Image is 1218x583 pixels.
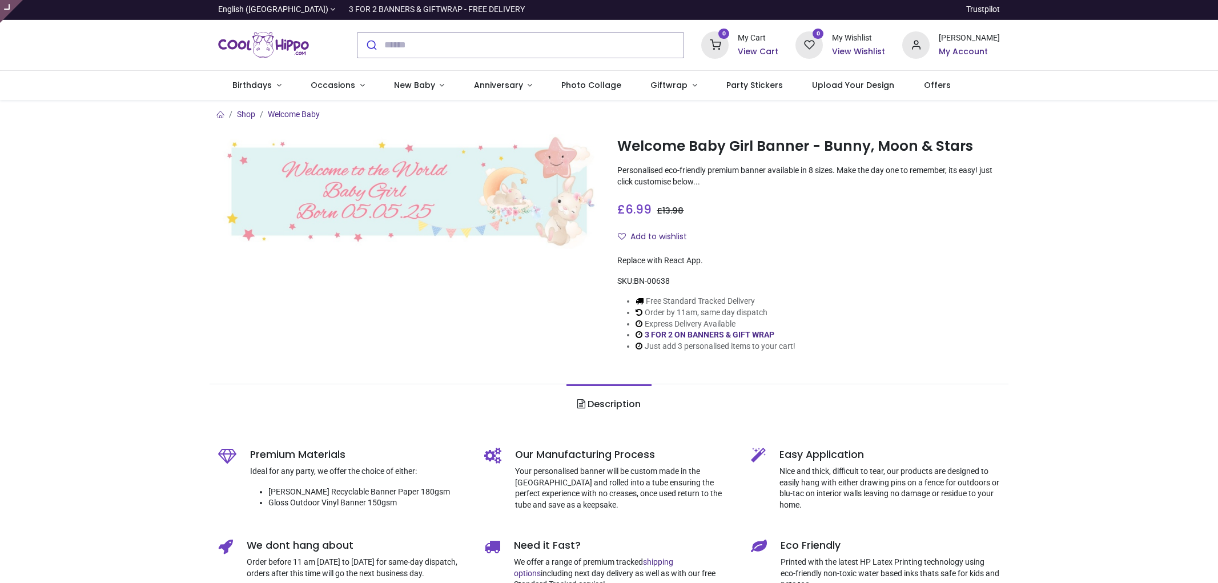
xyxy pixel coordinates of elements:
a: shipping options [514,557,673,578]
span: BN-00638 [634,276,670,286]
div: 3 FOR 2 BANNERS & GIFTWRAP - FREE DELIVERY [349,4,525,15]
li: Free Standard Tracked Delivery [636,296,795,307]
div: SKU: [617,276,1000,287]
a: My Account [939,46,1000,58]
h5: Easy Application [779,448,1000,462]
span: Occasions [311,79,355,91]
sup: 0 [813,29,823,39]
div: Replace with React App. [617,255,1000,267]
h5: Premium Materials [250,448,468,462]
a: View Cart [738,46,778,58]
p: Nice and thick, difficult to tear, our products are designed to easily hang with either drawing p... [779,466,1000,510]
h1: Welcome Baby Girl Banner - Bunny, Moon & Stars [617,136,1000,156]
img: Cool Hippo [218,29,309,61]
li: [PERSON_NAME] Recyclable Banner Paper 180gsm [268,486,468,498]
span: £ [617,201,652,218]
span: Offers [924,79,951,91]
p: Your personalised banner will be custom made in the [GEOGRAPHIC_DATA] and rolled into a tube ensu... [515,466,734,510]
a: Welcome Baby [268,110,320,119]
div: My Wishlist [832,33,885,44]
span: Photo Collage [561,79,621,91]
h5: Our Manufacturing Process [515,448,734,462]
div: [PERSON_NAME] [939,33,1000,44]
span: Giftwrap [650,79,688,91]
sup: 0 [718,29,729,39]
button: Add to wishlistAdd to wishlist [617,227,697,247]
a: Occasions [296,71,379,100]
span: Upload Your Design [812,79,894,91]
p: Ideal for any party, we offer the choice of either: [250,466,468,477]
p: Order before 11 am [DATE] to [DATE] for same-day dispatch, orders after this time will go the nex... [247,557,468,579]
span: Birthdays [232,79,272,91]
button: Submit [357,33,384,58]
a: Anniversary [459,71,547,100]
li: Order by 11am, same day dispatch [636,307,795,319]
a: Giftwrap [636,71,712,100]
a: View Wishlist [832,46,885,58]
p: Personalised eco-friendly premium banner available in 8 sizes. Make the day one to remember, its ... [617,165,1000,187]
span: 6.99 [625,201,652,218]
span: 13.98 [662,205,684,216]
h5: Eco Friendly [781,538,1000,553]
span: New Baby [394,79,435,91]
span: Party Stickers [726,79,783,91]
a: Birthdays [218,71,296,100]
li: Express Delivery Available [636,319,795,330]
i: Add to wishlist [618,232,626,240]
a: Trustpilot [966,4,1000,15]
a: 3 FOR 2 ON BANNERS & GIFT WRAP [645,330,774,339]
div: My Cart [738,33,778,44]
a: New Baby [379,71,459,100]
a: Description [566,384,652,424]
h5: We dont hang about [247,538,468,553]
a: 0 [701,39,729,49]
a: 0 [795,39,823,49]
a: Logo of Cool Hippo [218,29,309,61]
h5: Need it Fast? [514,538,734,553]
span: Anniversary [474,79,523,91]
img: Welcome Baby Girl Banner - Bunny, Moon & Stars [218,134,601,249]
span: £ [657,205,684,216]
li: Just add 3 personalised items to your cart! [636,341,795,352]
li: Gloss Outdoor Vinyl Banner 150gsm [268,497,468,509]
a: English ([GEOGRAPHIC_DATA]) [218,4,336,15]
a: Shop [237,110,255,119]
